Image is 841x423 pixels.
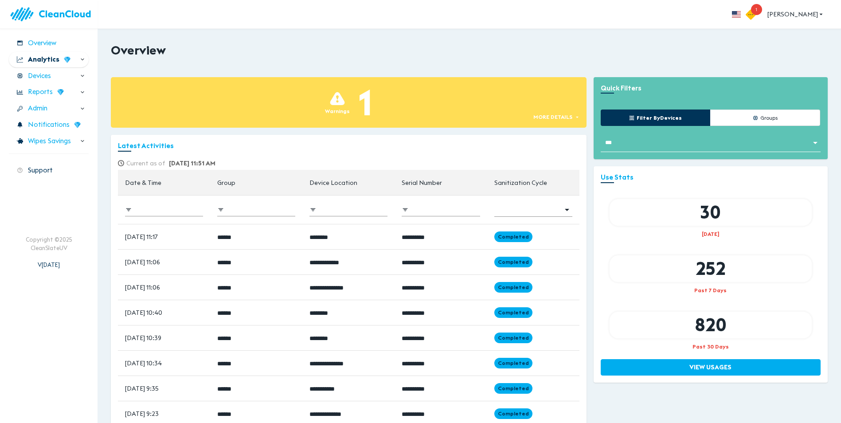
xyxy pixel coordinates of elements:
[494,283,532,291] span: Completed
[118,351,210,376] td: [DATE] 10:34
[74,121,81,128] img: wD3W5TX8dC78QAAAABJRU5ErkJggg==
[309,177,357,188] div: Device Location
[610,230,812,238] div: [DATE]
[28,71,51,81] span: Devices
[727,4,746,24] button: more
[746,1,764,27] button: 1
[9,117,89,133] div: Notifications
[601,359,821,376] button: View Usages
[494,309,532,316] span: Completed
[610,343,812,350] div: Past 30 Days
[111,43,166,58] h2: Overview
[494,177,559,188] span: Sanitization Cycle
[9,84,89,100] div: Reports
[494,384,532,392] span: Completed
[309,177,369,188] span: Device Location
[767,9,824,20] span: [PERSON_NAME]
[28,165,53,176] span: Support
[402,177,442,188] div: Serial Number
[531,110,582,123] button: More details
[125,177,173,188] span: Date & Time
[9,101,89,116] div: Admin
[9,163,89,178] div: Support
[610,255,812,282] div: 252
[610,312,812,338] div: 820
[38,252,60,269] div: V [DATE]
[610,362,811,373] span: View Usages
[118,300,210,325] td: [DATE] 10:40
[28,87,53,97] span: Reports
[64,56,70,63] img: wD3W5TX8dC78QAAAABJRU5ErkJggg==
[9,133,89,149] div: Wipes Savings
[118,275,210,300] td: [DATE] 11:06
[634,113,682,122] span: Filter by Devices
[601,110,711,126] button: Filter byDevices
[28,55,59,65] span: Analytics
[603,136,818,149] div: Without Label
[494,334,532,341] span: Completed
[533,112,575,121] span: More details
[402,177,454,188] span: Serial Number
[9,68,89,84] div: Devices
[57,89,64,95] img: wD3W5TX8dC78QAAAABJRU5ErkJggg==
[9,2,98,27] img: logo.83bc1f05.svg
[751,4,762,15] span: 1
[28,120,70,130] span: Notifications
[28,136,71,146] span: Wipes Savings
[118,250,210,275] td: [DATE] 11:06
[9,52,89,67] div: Analytics
[26,235,72,252] div: Copyright © 2025 CleanSlateUV
[118,376,210,401] td: [DATE] 9:35
[169,159,215,167] span: [DATE] 11:51 AM
[125,177,161,188] div: Date & Time
[118,224,210,250] td: [DATE] 11:17
[325,107,350,115] div: Warnings
[610,286,812,294] div: Past 7 Days
[610,199,812,226] div: 30
[9,35,89,51] div: Overview
[601,173,821,181] h3: Use Stats
[732,11,741,18] img: flag_us.eb7bbaae.svg
[359,77,372,128] div: 1
[28,103,47,114] span: Admin
[494,233,532,240] span: Completed
[118,325,210,351] td: [DATE] 10:39
[494,359,532,367] span: Completed
[494,410,532,417] span: Completed
[126,159,165,167] strong: Current as of
[118,142,579,150] h3: Latest Activities
[494,258,532,266] span: Completed
[217,177,235,188] div: Group
[494,177,547,188] div: Sanitization Cycle
[758,113,778,122] span: Groups
[601,84,821,92] h3: Quick Filters
[28,38,56,48] span: Overview
[710,110,820,126] button: Groups
[217,177,247,188] span: Group
[764,6,828,23] button: [PERSON_NAME]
